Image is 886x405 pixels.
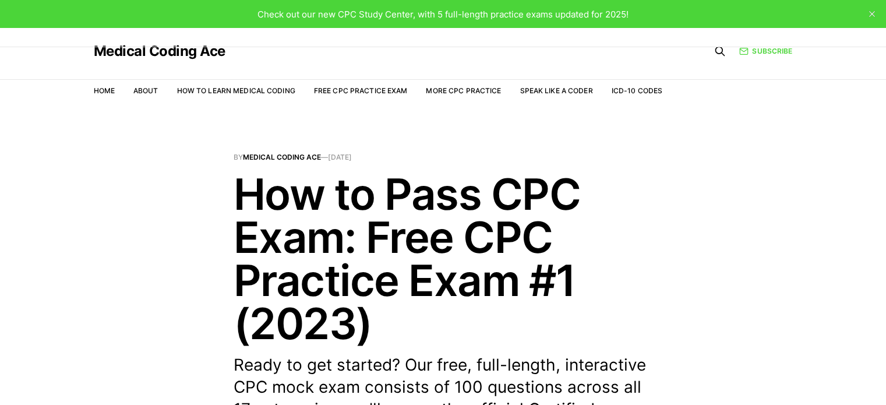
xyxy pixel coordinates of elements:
time: [DATE] [328,153,352,161]
a: How to Learn Medical Coding [177,86,295,95]
a: Speak Like a Coder [520,86,593,95]
a: Home [94,86,115,95]
iframe: portal-trigger [696,348,886,405]
a: More CPC Practice [426,86,501,95]
a: Subscribe [739,45,792,57]
a: Medical Coding Ace [94,44,225,58]
a: Free CPC Practice Exam [314,86,408,95]
a: About [133,86,158,95]
h1: How to Pass CPC Exam: Free CPC Practice Exam #1 (2023) [234,172,653,345]
span: Check out our new CPC Study Center, with 5 full-length practice exams updated for 2025! [257,9,629,20]
a: ICD-10 Codes [612,86,662,95]
a: Medical Coding Ace [243,153,321,161]
span: By — [234,154,653,161]
button: close [863,5,881,23]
